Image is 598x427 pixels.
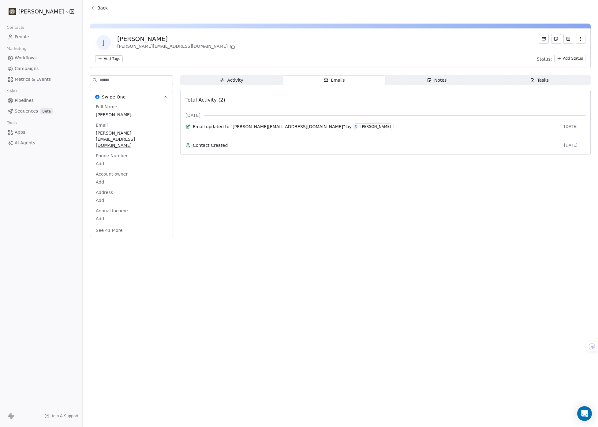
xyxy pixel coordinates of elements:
[102,94,126,100] span: Swipe One
[4,87,20,96] span: Sales
[96,35,111,50] span: J
[5,138,77,148] a: AI Agents
[15,55,37,61] span: Workflows
[95,189,114,195] span: Address
[117,43,236,50] div: [PERSON_NAME][EMAIL_ADDRESS][DOMAIN_NAME]
[15,129,25,136] span: Apps
[530,77,549,84] div: Tasks
[355,124,357,129] div: O
[97,5,108,11] span: Back
[96,112,167,118] span: [PERSON_NAME]
[5,106,77,116] a: SequencesBeta
[15,65,39,72] span: Campaigns
[5,74,77,84] a: Metrics & Events
[427,77,447,84] div: Notes
[95,104,118,110] span: Full Name
[88,2,111,13] button: Back
[185,97,225,103] span: Total Activity (2)
[5,53,77,63] a: Workflows
[15,108,38,114] span: Sequences
[44,414,79,418] a: Help & Support
[554,55,585,62] button: Add Status
[90,104,173,237] div: Swipe OneSwipe One
[5,32,77,42] a: People
[15,97,34,104] span: Pipelines
[5,127,77,137] a: Apps
[193,142,562,148] span: Contact Created
[564,143,585,148] span: [DATE]
[4,44,29,53] span: Marketing
[15,76,51,83] span: Metrics & Events
[577,406,592,421] div: Open Intercom Messenger
[50,414,79,418] span: Help & Support
[5,95,77,106] a: Pipelines
[95,95,99,99] img: Swipe One
[92,225,126,236] button: See 41 More
[193,124,205,130] span: Email
[90,90,173,104] button: Swipe OneSwipe One
[231,124,345,130] span: "[PERSON_NAME][EMAIL_ADDRESS][DOMAIN_NAME]"
[220,77,243,84] div: Activity
[95,153,129,159] span: Phone Number
[537,56,552,62] span: Status:
[5,64,77,74] a: Campaigns
[346,124,352,130] span: by
[96,130,167,148] span: [PERSON_NAME][EMAIL_ADDRESS][DOMAIN_NAME]
[15,34,29,40] span: People
[206,124,230,130] span: updated to
[95,55,123,62] button: Add Tags
[96,179,167,185] span: Add
[96,197,167,203] span: Add
[95,171,129,177] span: Account owner
[7,6,65,17] button: [PERSON_NAME]
[95,122,109,128] span: Email
[564,124,585,129] span: [DATE]
[96,161,167,167] span: Add
[18,8,64,16] span: [PERSON_NAME]
[117,35,236,43] div: [PERSON_NAME]
[40,108,53,114] span: Beta
[4,118,19,128] span: Tools
[9,8,16,15] img: oakcassidy.png
[95,208,129,214] span: Annual Income
[96,216,167,222] span: Add
[185,112,200,118] span: [DATE]
[361,124,391,129] div: [PERSON_NAME]
[15,140,35,146] span: AI Agents
[4,23,27,32] span: Contacts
